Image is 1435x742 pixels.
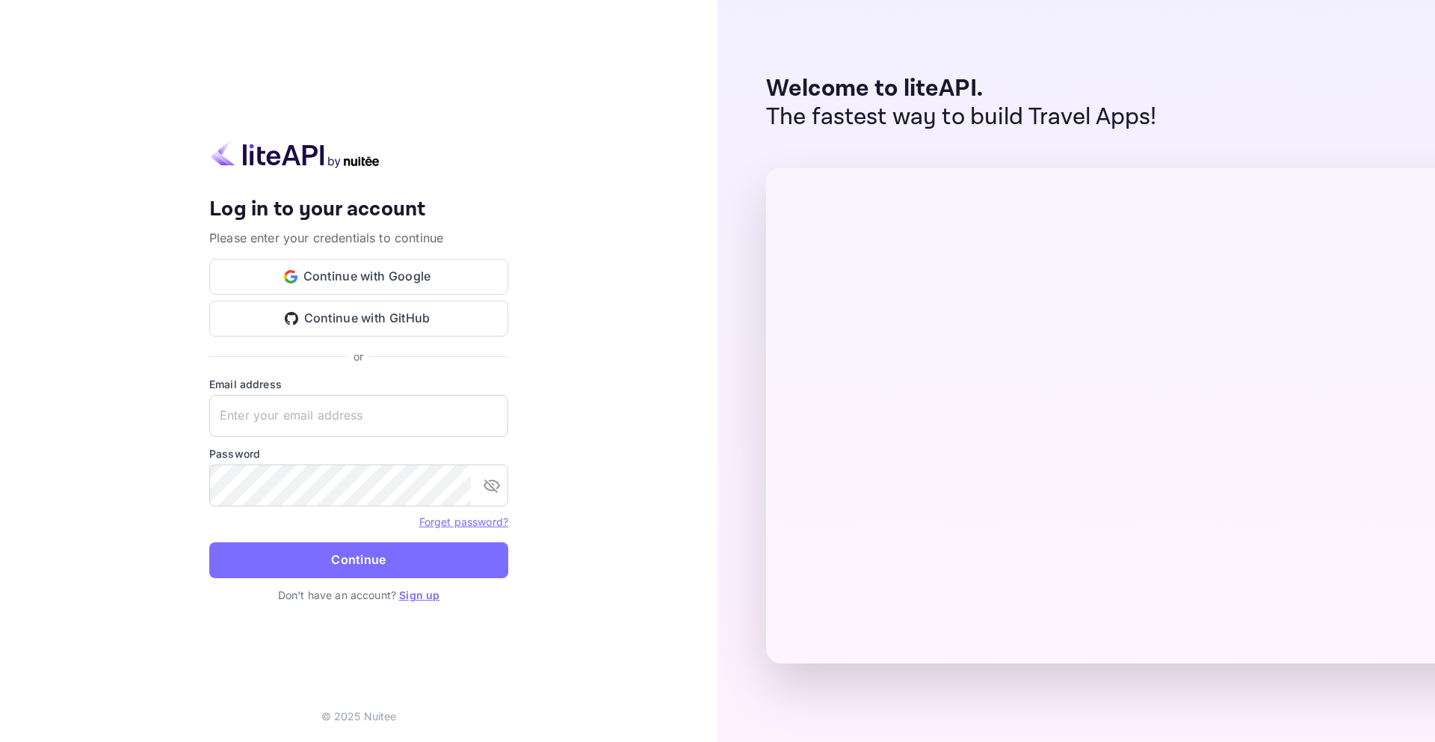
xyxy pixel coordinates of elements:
[209,587,508,603] p: Don't have an account?
[209,301,508,337] button: Continue with GitHub
[209,259,508,295] button: Continue with Google
[209,542,508,578] button: Continue
[419,515,508,528] a: Forget password?
[209,395,508,437] input: Enter your email address
[477,470,507,500] button: toggle password visibility
[766,75,1157,103] p: Welcome to liteAPI.
[209,376,508,392] label: Email address
[354,349,363,364] p: or
[209,446,508,462] label: Password
[399,589,439,601] a: Sign up
[209,139,381,168] img: liteapi
[419,514,508,529] a: Forget password?
[209,229,508,247] p: Please enter your credentials to continue
[321,708,397,724] p: © 2025 Nuitee
[766,103,1157,132] p: The fastest way to build Travel Apps!
[209,197,508,223] h4: Log in to your account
